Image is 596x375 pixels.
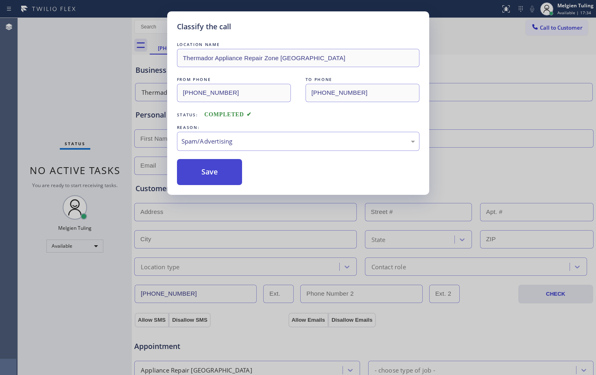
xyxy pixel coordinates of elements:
[177,123,419,132] div: REASON:
[177,21,231,32] h5: Classify the call
[177,40,419,49] div: LOCATION NAME
[306,84,419,102] input: To phone
[177,159,242,185] button: Save
[177,75,291,84] div: FROM PHONE
[204,111,251,118] span: COMPLETED
[177,84,291,102] input: From phone
[177,112,198,118] span: Status:
[306,75,419,84] div: TO PHONE
[181,137,415,146] div: Spam/Advertising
